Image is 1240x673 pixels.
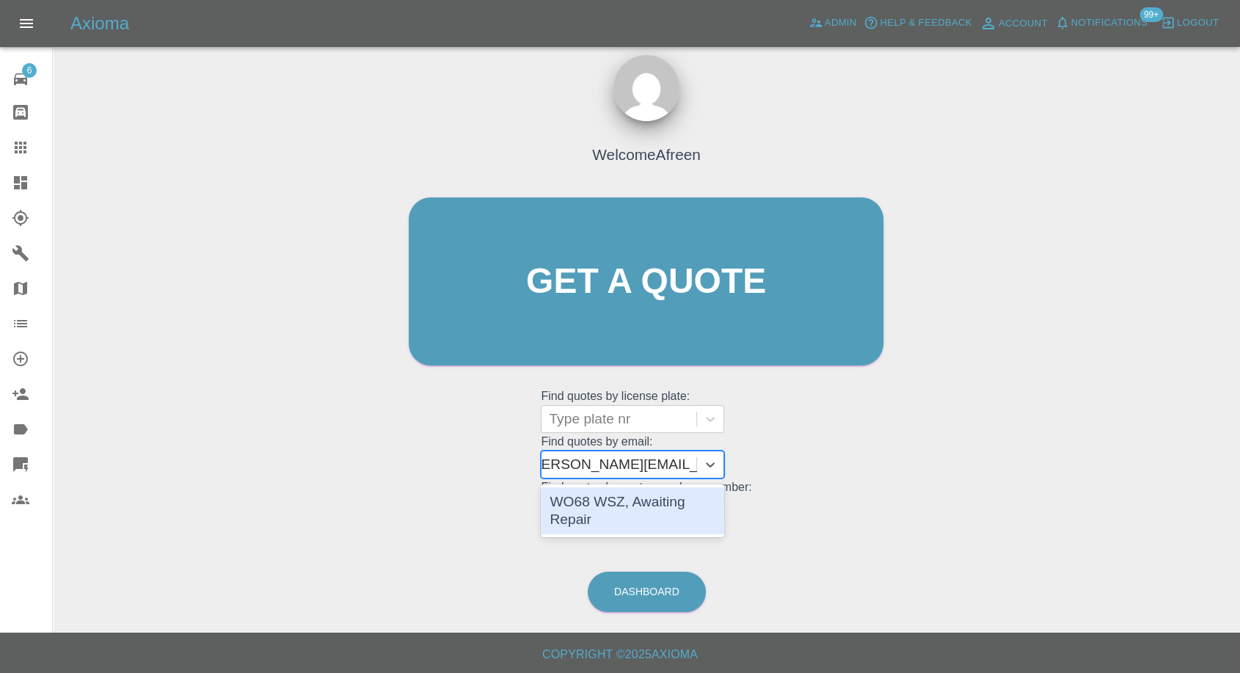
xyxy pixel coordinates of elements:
[70,12,129,35] h5: Axioma
[1157,12,1222,34] button: Logout
[541,487,724,534] div: WO68 WSZ, Awaiting Repair
[9,6,44,41] button: Open drawer
[976,12,1051,35] a: Account
[999,15,1048,32] span: Account
[880,15,971,32] span: Help & Feedback
[1071,15,1148,32] span: Notifications
[825,15,857,32] span: Admin
[541,481,751,524] grid: Find quotes by customer phone number:
[409,197,883,365] a: Get a quote
[541,435,751,479] grid: Find quotes by email:
[1051,12,1151,34] button: Notifications
[1139,7,1163,22] span: 99+
[805,12,861,34] a: Admin
[860,12,975,34] button: Help & Feedback
[588,572,706,612] a: Dashboard
[592,143,701,166] h4: Welcome Afreen
[541,390,751,433] grid: Find quotes by license plate:
[613,55,679,121] img: ...
[1177,15,1219,32] span: Logout
[12,644,1228,665] h6: Copyright © 2025 Axioma
[22,63,37,78] span: 6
